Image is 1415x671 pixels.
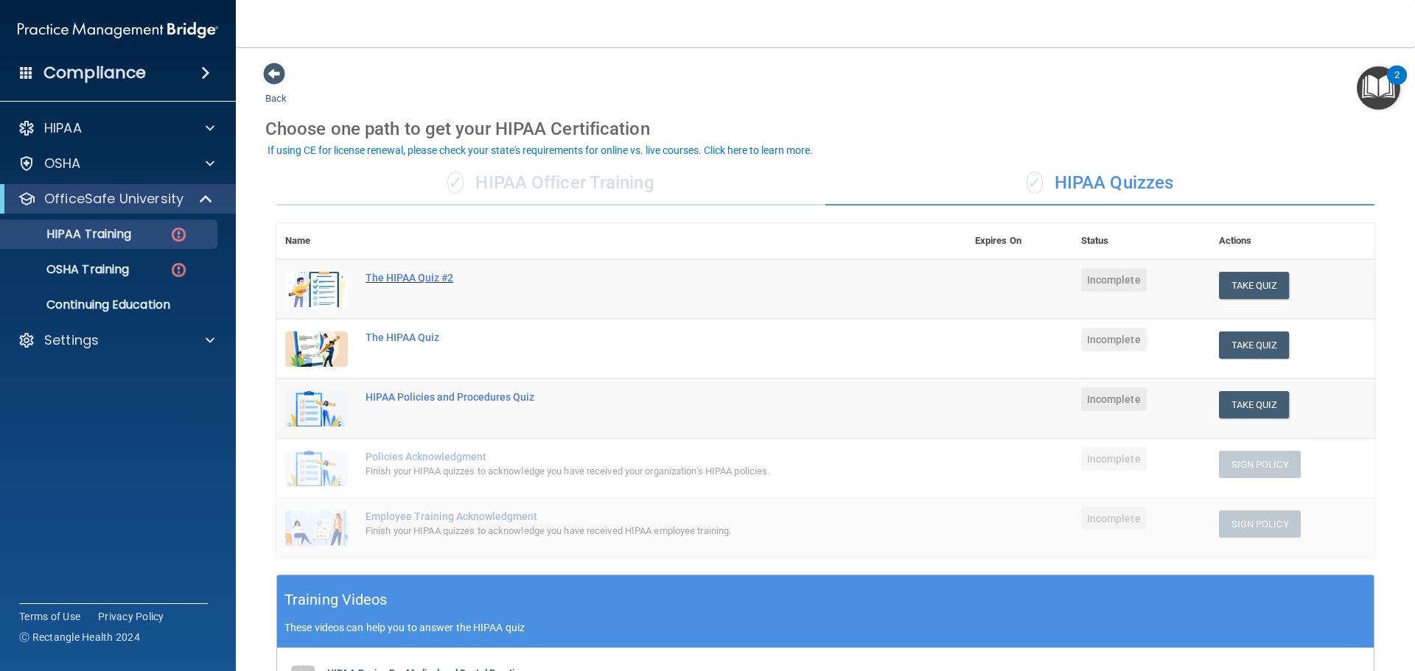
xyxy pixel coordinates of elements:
[18,155,214,172] a: OSHA
[1081,387,1147,411] span: Incomplete
[18,331,214,349] a: Settings
[18,119,214,137] a: HIPAA
[18,190,214,208] a: OfficeSafe University
[170,225,188,244] img: danger-circle.6113f641.png
[366,463,892,480] div: Finish your HIPAA quizzes to acknowledge you have received your organization’s HIPAA policies.
[1027,172,1043,194] span: ✓
[284,587,388,613] h5: Training Videos
[43,63,146,83] h4: Compliance
[366,522,892,540] div: Finish your HIPAA quizzes to acknowledge you have received HIPAA employee training.
[1219,331,1290,359] button: Take Quiz
[1210,223,1374,259] th: Actions
[10,262,129,277] p: OSHA Training
[1219,391,1290,418] button: Take Quiz
[366,272,892,284] div: The HIPAA Quiz #2
[44,331,99,349] p: Settings
[1219,451,1301,478] button: Sign Policy
[1081,268,1147,292] span: Incomplete
[825,161,1374,205] div: HIPAA Quizzes
[18,15,218,45] img: PMB logo
[44,119,82,137] p: HIPAA
[1081,507,1147,530] span: Incomplete
[10,298,211,312] p: Continuing Education
[276,161,825,205] div: HIPAA Officer Training
[265,143,815,158] button: If using CE for license renewal, please check your state's requirements for online vs. live cours...
[1219,272,1290,299] button: Take Quiz
[19,609,80,624] a: Terms of Use
[1394,75,1400,94] div: 2
[966,223,1072,259] th: Expires On
[366,391,892,403] div: HIPAA Policies and Procedures Quiz
[366,510,892,522] div: Employee Training Acknowledgment
[1081,447,1147,471] span: Incomplete
[284,622,1366,633] p: These videos can help you to answer the HIPAA quiz
[10,227,131,242] p: HIPAA Training
[265,75,287,104] a: Back
[44,155,81,172] p: OSHA
[19,630,140,644] span: Ⓒ Rectangle Health 2024
[98,609,164,624] a: Privacy Policy
[44,190,184,208] p: OfficeSafe University
[1219,510,1301,538] button: Sign Policy
[366,451,892,463] div: Policies Acknowledgment
[1081,328,1147,351] span: Incomplete
[366,331,892,343] div: The HIPAA Quiz
[1357,66,1400,110] button: Open Resource Center, 2 new notifications
[268,145,813,155] div: If using CE for license renewal, please check your state's requirements for online vs. live cours...
[447,172,464,194] span: ✓
[170,261,188,279] img: danger-circle.6113f641.png
[276,223,357,259] th: Name
[1072,223,1210,259] th: Status
[265,108,1386,150] div: Choose one path to get your HIPAA Certification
